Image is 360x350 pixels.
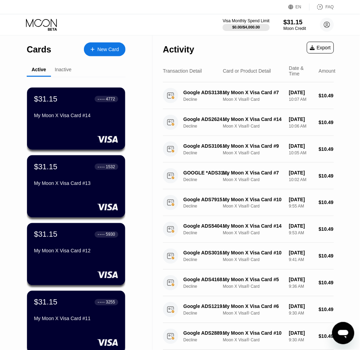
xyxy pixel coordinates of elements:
[289,150,314,155] div: 10:05 AM
[106,97,115,101] div: 4772
[289,277,314,283] div: [DATE]
[319,173,334,179] div: $10.49
[289,3,310,10] div: EN
[289,331,314,336] div: [DATE]
[284,19,306,26] div: $31.15
[289,124,314,129] div: 10:06 AM
[319,253,334,259] div: $10.49
[183,304,229,309] div: Google ADS1219006744 650-2530000 US
[223,311,284,316] div: Moon X Visa® Card
[289,223,314,229] div: [DATE]
[289,231,314,236] div: 9:53 AM
[84,42,126,56] div: New Card
[223,331,284,336] div: My Moon X Visa Card #10
[163,109,334,136] div: Google ADS2624688405 650-2530000 USDeclineMy Moon X Visa Card #14Moon X Visa® Card[DATE]10:06 AM$...
[319,68,335,74] div: Amount
[163,44,194,55] div: Activity
[97,47,119,52] div: New Card
[183,143,229,149] div: Google ADS3106361097 650-2530000 US
[27,44,51,55] div: Cards
[319,120,334,125] div: $10.49
[98,234,105,236] div: ● ● ● ●
[34,113,118,118] div: My Moon X Visa Card #14
[183,97,232,102] div: Decline
[319,200,334,205] div: $10.49
[319,146,334,152] div: $10.49
[163,243,334,270] div: Google ADS3016153566 650-2530000 USDeclineMy Moon X Visa Card #10Moon X Visa® Card[DATE]9:41 AM$1...
[310,45,331,50] div: Export
[223,90,284,95] div: My Moon X Visa Card #7
[289,90,314,95] div: [DATE]
[223,177,284,182] div: Moon X Visa® Card
[326,5,334,9] div: FAQ
[289,143,314,149] div: [DATE]
[106,164,115,169] div: 1532
[163,82,334,109] div: Google ADS3138792949 650-2530000 USDeclineMy Moon X Visa Card #7Moon X Visa® Card[DATE]10:07 AM$1...
[223,258,284,262] div: Moon X Visa® Card
[183,223,229,229] div: Google ADS5404422782 650-2530000 US
[34,316,118,321] div: My Moon X Visa Card #11
[289,116,314,122] div: [DATE]
[183,197,229,202] div: Google ADS7915303011 650-2530000 US
[289,338,314,343] div: 9:30 AM
[289,311,314,316] div: 9:30 AM
[332,322,354,344] iframe: Nút để khởi chạy cửa sổ nhắn tin
[34,248,118,254] div: My Moon X Visa Card #12
[223,18,269,31] div: Visa Monthly Spend Limit$0.00/$4,000.00
[32,67,46,72] div: Active
[183,116,229,122] div: Google ADS2624688405 650-2530000 US
[223,277,284,283] div: My Moon X Visa Card #5
[223,204,284,209] div: Moon X Visa® Card
[223,170,284,176] div: My Moon X Visa Card #7
[223,124,284,129] div: Moon X Visa® Card
[163,68,202,74] div: Transaction Detail
[183,124,232,129] div: Decline
[183,177,232,182] div: Decline
[55,67,71,72] div: Inactive
[289,197,314,202] div: [DATE]
[183,331,229,336] div: Google ADS2889420241 650-2530000 US
[223,304,284,309] div: My Moon X Visa Card #6
[296,5,302,9] div: EN
[223,116,284,122] div: My Moon X Visa Card #14
[289,258,314,262] div: 9:41 AM
[223,143,284,149] div: My Moon X Visa Card #9
[223,197,284,202] div: My Moon X Visa Card #10
[319,307,334,312] div: $10.49
[289,177,314,182] div: 10:02 AM
[183,277,229,283] div: Google ADS4168827242 650-2530000 US
[223,18,269,23] div: Visa Monthly Spend Limit
[310,3,334,10] div: FAQ
[163,189,334,216] div: Google ADS7915303011 650-2530000 USDeclineMy Moon X Visa Card #10Moon X Visa® Card[DATE]9:55 AM$1...
[183,231,232,236] div: Decline
[183,170,229,176] div: GOOGLE *ADS3138792949 [EMAIL_ADDRESS]
[34,230,57,239] div: $31.15
[163,163,334,189] div: GOOGLE *ADS3138792949 [EMAIL_ADDRESS]DeclineMy Moon X Visa Card #7Moon X Visa® Card[DATE]10:02 AM...
[183,204,232,209] div: Decline
[183,90,229,95] div: Google ADS3138792949 650-2530000 US
[319,227,334,232] div: $10.49
[223,231,284,236] div: Moon X Visa® Card
[27,88,125,150] div: $31.15● ● ● ●4772My Moon X Visa Card #14
[98,166,105,168] div: ● ● ● ●
[307,42,334,54] div: Export
[183,311,232,316] div: Decline
[289,170,314,176] div: [DATE]
[319,280,334,286] div: $10.49
[34,298,57,307] div: $31.15
[163,136,334,163] div: Google ADS3106361097 650-2530000 USDeclineMy Moon X Visa Card #9Moon X Visa® Card[DATE]10:05 AM$1...
[106,232,115,237] div: 5930
[98,301,105,303] div: ● ● ● ●
[34,95,57,104] div: $31.15
[27,155,125,218] div: $31.15● ● ● ●1532My Moon X Visa Card #13
[289,204,314,209] div: 9:55 AM
[183,250,229,256] div: Google ADS3016153566 650-2530000 US
[223,250,284,256] div: My Moon X Visa Card #10
[289,284,314,289] div: 9:36 AM
[223,68,271,74] div: Card or Product Detail
[223,150,284,155] div: Moon X Visa® Card
[232,25,260,29] div: $0.00 / $4,000.00
[223,223,284,229] div: My Moon X Visa Card #14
